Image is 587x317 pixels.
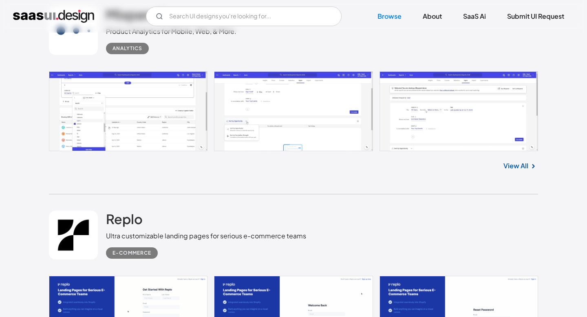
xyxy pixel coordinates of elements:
[503,161,528,171] a: View All
[146,7,342,26] form: Email Form
[497,7,574,25] a: Submit UI Request
[13,10,94,23] a: home
[106,231,306,241] div: Ultra customizable landing pages for serious e-commerce teams
[453,7,496,25] a: SaaS Ai
[413,7,452,25] a: About
[106,211,143,231] a: Replo
[146,7,342,26] input: Search UI designs you're looking for...
[113,44,142,53] div: Analytics
[368,7,411,25] a: Browse
[113,248,151,258] div: E-commerce
[106,211,143,227] h2: Replo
